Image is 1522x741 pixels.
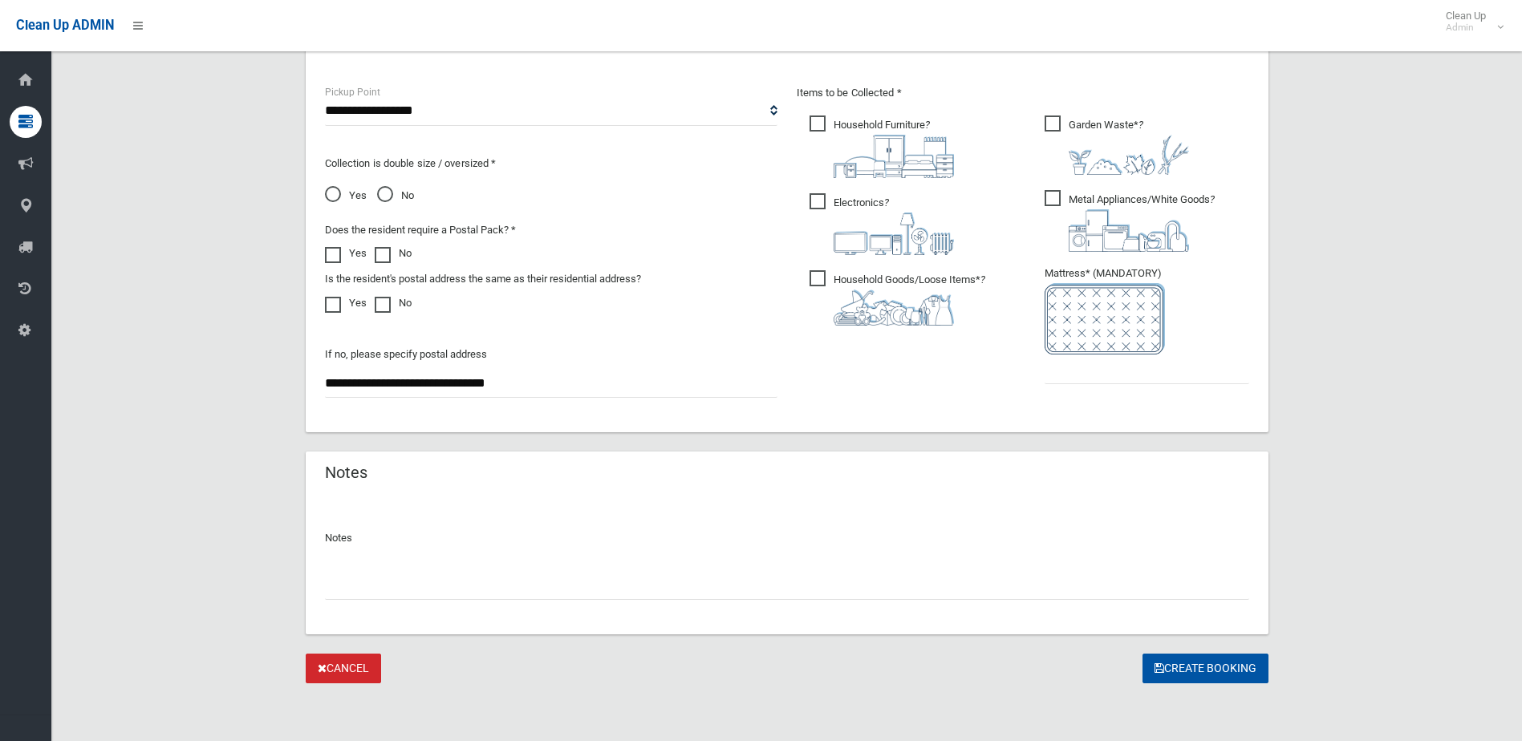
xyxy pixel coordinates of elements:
header: Notes [306,457,387,488]
label: Yes [325,244,367,263]
button: Create Booking [1143,654,1268,683]
span: Electronics [810,193,954,255]
p: Items to be Collected * [797,83,1249,103]
span: Household Goods/Loose Items* [810,270,985,326]
i: ? [1069,119,1189,175]
i: ? [834,273,985,326]
label: Is the resident's postal address the same as their residential address? [325,269,641,289]
img: 4fd8a5c772b2c999c83690221e5242e0.png [1069,135,1189,175]
span: Household Furniture [810,115,954,178]
label: Does the resident require a Postal Pack? * [325,221,516,240]
span: Yes [325,186,367,205]
label: Yes [325,294,367,313]
p: Notes [325,528,1249,548]
img: 36c1b0289cb1767239cdd3de9e694f19.png [1069,209,1189,252]
label: No [375,294,412,313]
span: Garden Waste* [1045,115,1189,175]
p: Collection is double size / oversized * [325,154,777,173]
img: b13cc3517677393f34c0a387616ef184.png [834,290,954,326]
a: Cancel [306,654,381,683]
i: ? [834,119,954,178]
img: 394712a680b73dbc3d2a6a3a7ffe5a07.png [834,213,954,255]
span: Clean Up [1438,10,1502,34]
span: Metal Appliances/White Goods [1045,190,1215,252]
label: No [375,244,412,263]
img: e7408bece873d2c1783593a074e5cb2f.png [1045,283,1165,354]
img: aa9efdbe659d29b613fca23ba79d85cb.png [834,135,954,178]
span: No [377,186,414,205]
span: Mattress* (MANDATORY) [1045,267,1249,354]
i: ? [1069,193,1215,252]
span: Clean Up ADMIN [16,18,114,33]
small: Admin [1446,22,1486,34]
label: If no, please specify postal address [325,345,487,364]
i: ? [834,196,954,255]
